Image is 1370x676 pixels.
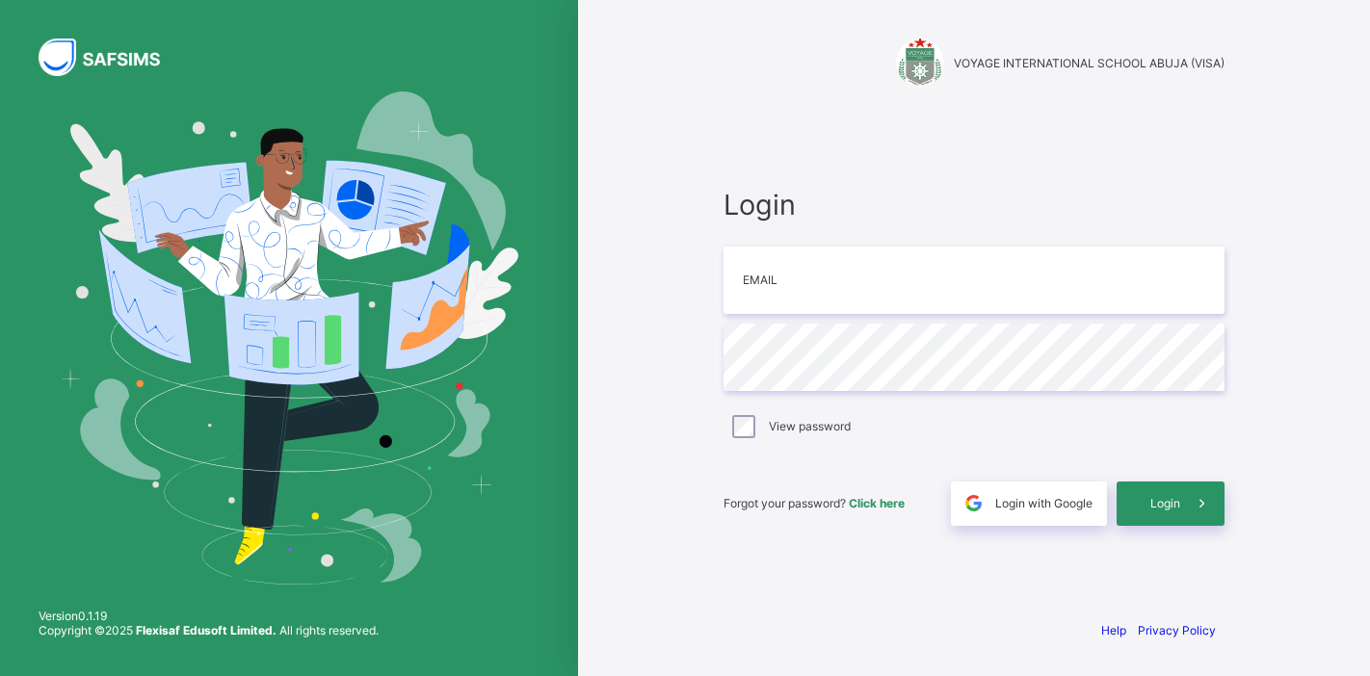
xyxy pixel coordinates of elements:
[849,496,905,510] a: Click here
[60,91,518,585] img: Hero Image
[724,496,905,510] span: Forgot your password?
[39,623,379,637] span: Copyright © 2025 All rights reserved.
[769,419,851,433] label: View password
[724,188,1225,221] span: Login
[995,496,1093,510] span: Login with Google
[1101,623,1126,637] a: Help
[962,492,985,514] img: google.396cfc9801f0270233282035f929180a.svg
[1138,623,1216,637] a: Privacy Policy
[1150,496,1180,510] span: Login
[136,623,277,637] strong: Flexisaf Edusoft Limited.
[954,56,1225,70] span: VOYAGE INTERNATIONAL SCHOOL ABUJA (VISA)
[39,39,183,76] img: SAFSIMS Logo
[39,609,379,623] span: Version 0.1.19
